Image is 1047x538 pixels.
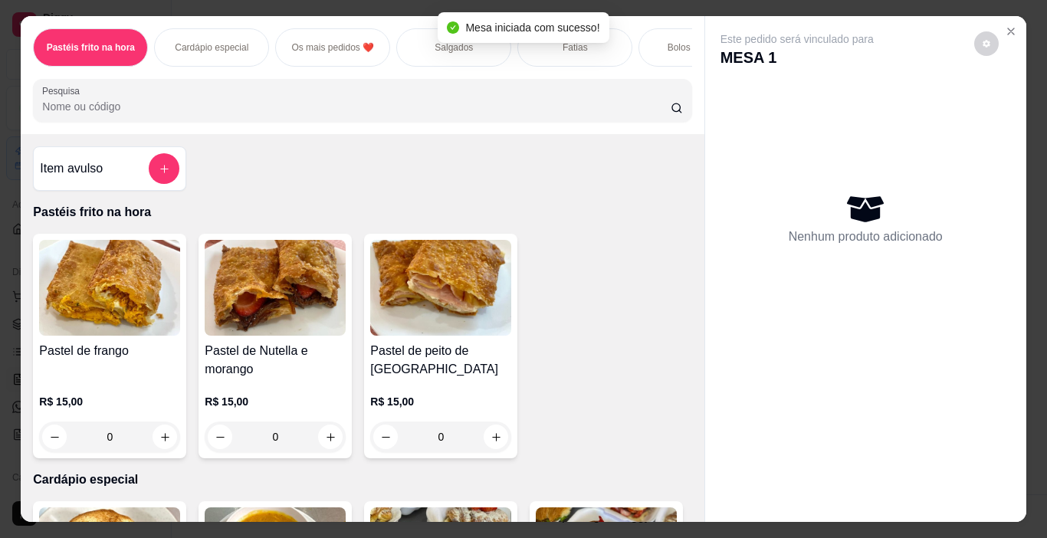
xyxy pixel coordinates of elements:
[668,41,725,54] p: Bolos Afetivos
[42,425,67,449] button: decrease-product-quantity
[175,41,248,54] p: Cardápio especial
[205,342,346,379] h4: Pastel de Nutella e morango
[42,99,671,114] input: Pesquisa
[153,425,177,449] button: increase-product-quantity
[563,41,588,54] p: Fatias
[447,21,459,34] span: check-circle
[208,425,232,449] button: decrease-product-quantity
[39,240,180,336] img: product-image
[789,228,943,246] p: Nenhum produto adicionado
[370,342,511,379] h4: Pastel de peito de [GEOGRAPHIC_DATA]
[205,394,346,409] p: R$ 15,00
[720,31,874,47] p: Este pedido será vinculado para
[370,394,511,409] p: R$ 15,00
[39,342,180,360] h4: Pastel de frango
[40,159,103,178] h4: Item avulso
[435,41,473,54] p: Salgados
[33,203,691,221] p: Pastéis frito na hora
[373,425,398,449] button: decrease-product-quantity
[291,41,374,54] p: Os mais pedidos ❤️
[33,471,691,489] p: Cardápio especial
[149,153,179,184] button: add-separate-item
[39,394,180,409] p: R$ 15,00
[999,19,1023,44] button: Close
[484,425,508,449] button: increase-product-quantity
[465,21,599,34] span: Mesa iniciada com sucesso!
[720,47,874,68] p: MESA 1
[42,84,85,97] label: Pesquisa
[205,240,346,336] img: product-image
[318,425,343,449] button: increase-product-quantity
[974,31,999,56] button: decrease-product-quantity
[370,240,511,336] img: product-image
[47,41,135,54] p: Pastéis frito na hora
